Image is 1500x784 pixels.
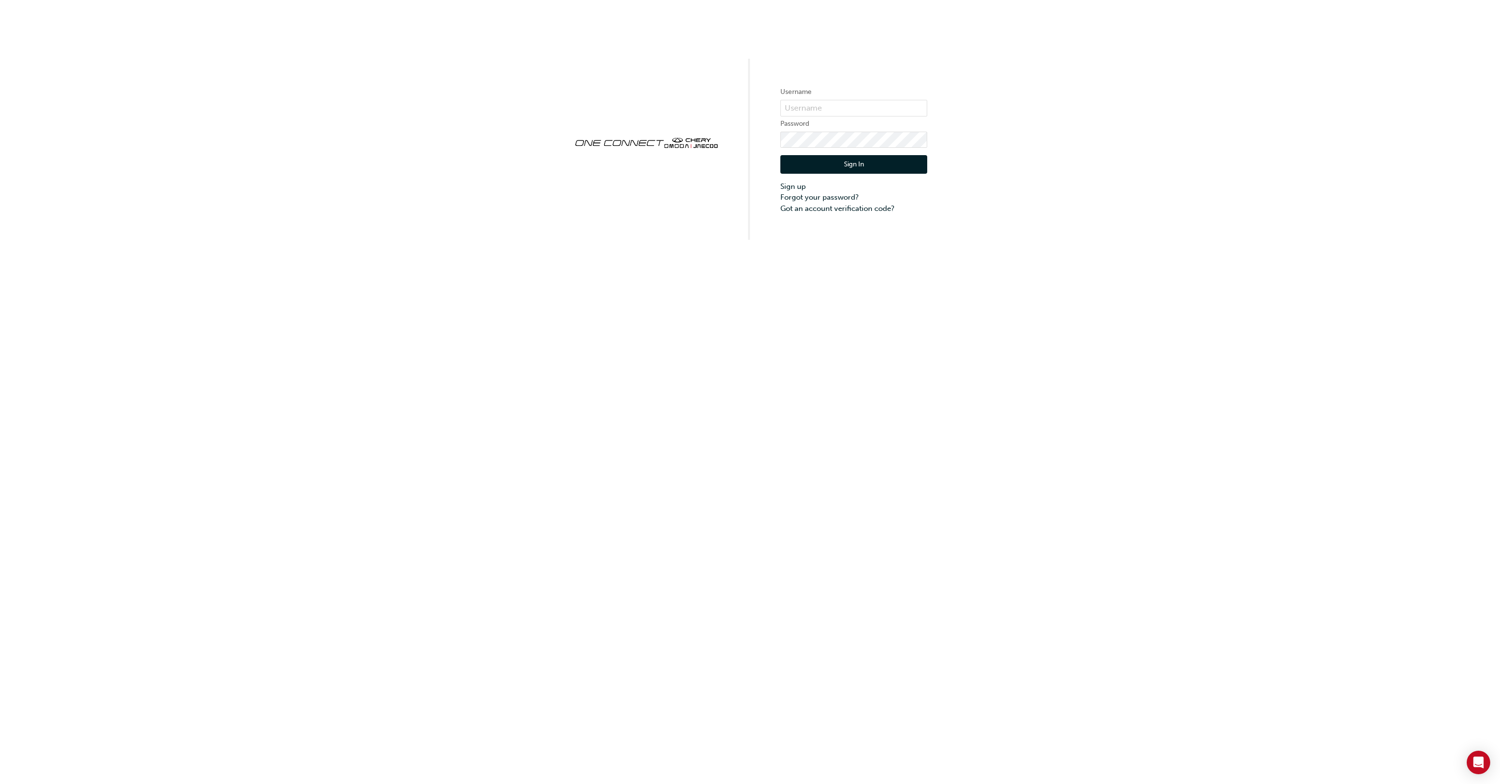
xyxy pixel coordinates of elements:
label: Username [780,86,927,98]
a: Sign up [780,181,927,192]
a: Forgot your password? [780,192,927,203]
a: Got an account verification code? [780,203,927,214]
input: Username [780,100,927,116]
div: Open Intercom Messenger [1467,751,1490,774]
img: oneconnect [573,129,720,155]
label: Password [780,118,927,130]
button: Sign In [780,155,927,174]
